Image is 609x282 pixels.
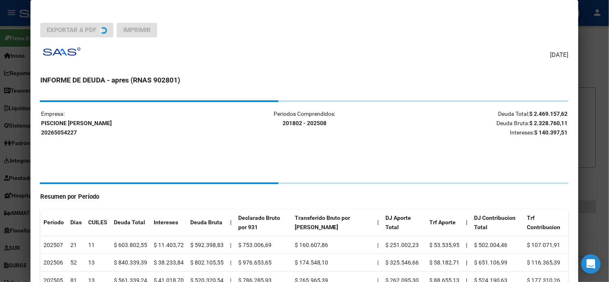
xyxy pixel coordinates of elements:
td: 21 [67,236,85,254]
button: Exportar a PDF [40,23,113,37]
td: 52 [67,254,85,272]
td: | [227,236,235,254]
td: $ 116.365,39 [524,254,569,272]
th: Intereses [150,209,187,236]
td: 11 [85,236,111,254]
td: $ 802.105,55 [187,254,227,272]
th: Deuda Bruta [187,209,227,236]
th: Declarado Bruto por 931 [235,209,291,236]
th: Trf Contribucion [524,209,569,236]
td: $ 251.002,23 [383,236,426,254]
p: Deuda Total: Deuda Bruta: Intereses: [393,109,568,137]
strong: $ 140.397,51 [535,129,568,136]
strong: 201802 - 202508 [283,120,326,126]
strong: $ 2.469.157,62 [530,111,568,117]
td: 202507 [40,236,67,254]
td: $ 603.802,55 [111,236,150,254]
strong: $ 2.328.760,11 [530,120,568,126]
h3: INFORME DE DEUDA - apres (RNAS 902801) [40,75,569,85]
td: $ 38.233,84 [150,254,187,272]
th: | [227,209,235,236]
span: Imprimir [123,26,151,34]
td: | [374,254,383,272]
td: 13 [85,254,111,272]
th: Periodo [40,209,67,236]
div: Open Intercom Messenger [581,254,601,274]
th: | [463,236,471,254]
p: Periodos Comprendidos: [217,109,392,128]
td: $ 840.339,39 [111,254,150,272]
td: $ 107.071,91 [524,236,569,254]
td: | [374,236,383,254]
th: | [463,209,471,236]
td: | [227,254,235,272]
td: $ 976.653,65 [235,254,291,272]
td: $ 502.004,46 [471,236,524,254]
td: $ 651.106,99 [471,254,524,272]
th: | [374,209,383,236]
button: Imprimir [117,23,157,37]
span: [DATE] [550,50,569,60]
td: $ 160.607,86 [291,236,374,254]
td: $ 592.398,83 [187,236,227,254]
th: | [463,254,471,272]
td: 202506 [40,254,67,272]
td: $ 53.535,95 [426,236,463,254]
th: CUILES [85,209,111,236]
th: Transferido Bruto por [PERSON_NAME] [291,209,374,236]
td: $ 58.182,71 [426,254,463,272]
td: $ 325.546,66 [383,254,426,272]
th: Dias [67,209,85,236]
th: DJ Contribucion Total [471,209,524,236]
p: Empresa: [41,109,216,137]
td: $ 174.548,10 [291,254,374,272]
th: Deuda Total [111,209,150,236]
td: $ 753.006,69 [235,236,291,254]
h4: Resumen por Período [40,192,569,202]
span: Exportar a PDF [47,26,96,34]
th: Trf Aporte [426,209,463,236]
th: DJ Aporte Total [383,209,426,236]
td: $ 11.403,72 [150,236,187,254]
strong: PISCIONE [PERSON_NAME] 20265054227 [41,120,112,136]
